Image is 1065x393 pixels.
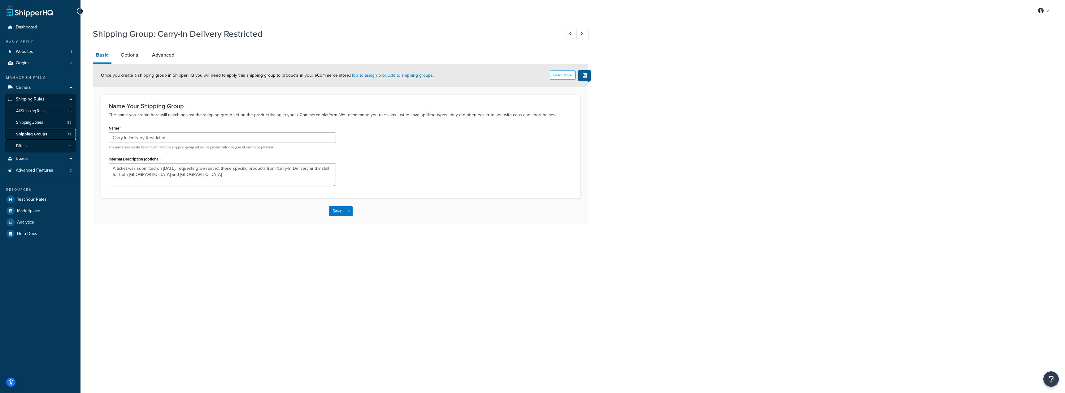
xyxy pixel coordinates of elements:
[5,129,76,140] li: Shipping Groups
[1043,371,1059,387] button: Open Resource Center
[16,97,45,102] span: Shipping Rules
[109,157,161,161] label: Internal Description (optional)
[5,58,76,69] li: Origins
[16,168,53,173] span: Advanced Features
[5,140,76,152] li: Filters
[17,231,37,237] span: Help Docs
[70,61,72,66] span: 2
[576,29,589,39] a: Next Record
[5,75,76,80] div: Manage Shipping
[93,28,554,40] h1: Shipping Group: Carry-In Delivery Restricted
[5,94,76,105] a: Shipping Rules
[101,72,434,79] span: Once you create a shipping group in ShipperHQ you will need to apply this shipping group to produ...
[17,197,47,202] span: Test Your Rates
[5,165,76,176] a: Advanced Features3
[5,22,76,33] a: Dashboard
[5,117,76,128] a: Shipping Zones93
[329,206,346,216] button: Save
[16,61,30,66] span: Origins
[118,48,143,62] a: Optional
[578,70,591,81] button: Show Help Docs
[16,156,28,161] span: Boxes
[17,220,34,225] span: Analytics
[109,111,572,119] p: The name you create here will match against the shipping group set on the product listing in your...
[16,25,37,30] span: Dashboard
[109,163,336,186] textarea: A ticket was submitted on [DATE], requesting we restrict these specific products from Carry-In De...
[5,46,76,58] a: Websites1
[5,117,76,128] li: Shipping Zones
[5,39,76,45] div: Basic Setup
[16,132,47,137] span: Shipping Groups
[5,105,76,117] a: AllShipping Rules15
[109,126,121,131] label: Name
[109,103,572,109] h3: Name Your Shipping Group
[5,205,76,216] a: Marketplace
[70,168,72,173] span: 3
[17,208,40,214] span: Marketplace
[565,29,577,39] a: Previous Record
[550,70,576,80] button: Learn More
[67,120,72,125] span: 93
[71,49,72,54] span: 1
[5,187,76,192] div: Resources
[69,143,72,149] span: 9
[5,153,76,164] a: Boxes
[16,143,27,149] span: Filters
[350,72,433,79] a: How to assign products to shipping groups
[16,120,43,125] span: Shipping Zones
[5,165,76,176] li: Advanced Features
[5,129,76,140] a: Shipping Groups13
[5,228,76,239] a: Help Docs
[93,48,111,64] a: Basic
[68,132,72,137] span: 13
[149,48,177,62] a: Advanced
[5,82,76,93] a: Carriers
[16,85,31,90] span: Carriers
[16,109,46,114] span: All Shipping Rules
[109,145,336,150] p: The name you create here must match the shipping group set on the product listing in your eCommer...
[5,46,76,58] li: Websites
[5,194,76,205] a: Test Your Rates
[68,109,72,114] span: 15
[5,140,76,152] a: Filters9
[5,217,76,228] a: Analytics
[16,49,33,54] span: Websites
[5,94,76,152] li: Shipping Rules
[5,58,76,69] a: Origins2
